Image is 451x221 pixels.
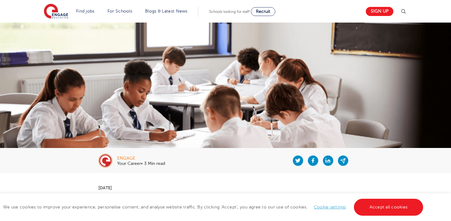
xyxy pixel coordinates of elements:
span: Schools looking for staff [209,9,250,14]
p: Your Career• 3 Min read [117,161,165,166]
a: Recruit [251,7,275,16]
a: Accept all cookies [354,199,423,216]
p: [DATE] [98,186,353,190]
a: For Schools [107,9,132,13]
img: Engage Education [44,4,68,19]
a: Cookie settings [314,205,346,209]
div: engage [117,156,165,160]
span: We use cookies to improve your experience, personalise content, and analyse website traffic. By c... [3,205,425,209]
a: Blogs & Latest News [145,9,188,13]
a: Find jobs [76,9,95,13]
span: Recruit [256,9,270,14]
a: Sign up [366,7,393,16]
